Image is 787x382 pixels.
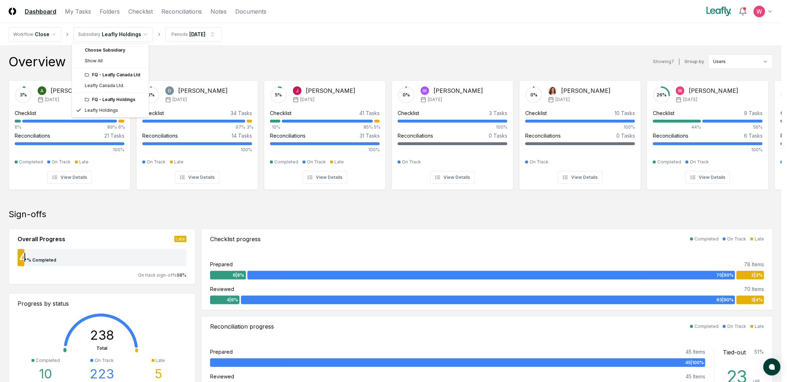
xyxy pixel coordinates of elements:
[85,72,144,78] div: FQ - Leafly Canada Ltd
[85,96,144,103] div: FQ - Leafly Holdings
[85,107,118,114] div: Leafly Holdings
[73,45,147,56] div: Choose Subsidiary
[85,82,124,89] div: Leafly Canada Ltd.
[85,58,103,64] span: Show All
